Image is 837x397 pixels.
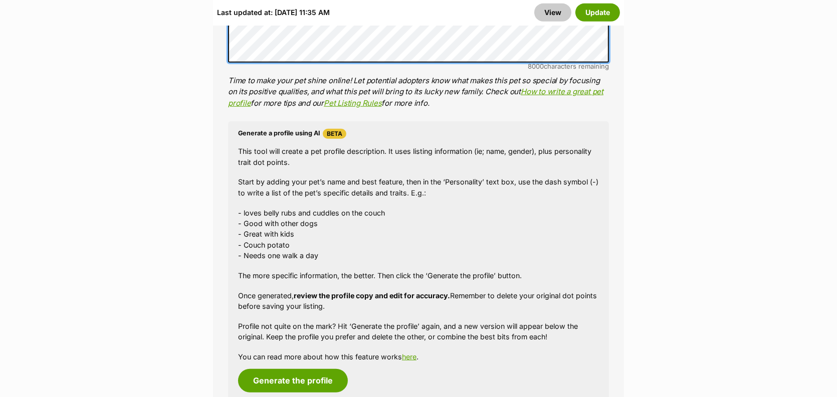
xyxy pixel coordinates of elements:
[238,351,599,362] p: You can read more about how this feature works .
[534,4,571,22] a: View
[294,291,450,300] strong: review the profile copy and edit for accuracy.
[238,369,348,392] button: Generate the profile
[228,87,603,108] a: How to write a great pet profile
[528,62,544,70] span: 8000
[238,129,599,139] h4: Generate a profile using AI
[402,352,416,361] a: here
[324,98,381,108] a: Pet Listing Rules
[238,176,599,198] p: Start by adding your pet’s name and best feature, then in the ‘Personality’ text box, use the das...
[228,63,609,70] div: characters remaining
[238,208,599,261] p: - loves belly rubs and cuddles on the couch - Good with other dogs - Great with kids - Couch pota...
[238,321,599,342] p: Profile not quite on the mark? Hit ‘Generate the profile’ again, and a new version will appear be...
[575,4,620,22] button: Update
[238,290,599,312] p: Once generated, Remember to delete your original dot points before saving your listing.
[238,146,599,167] p: This tool will create a pet profile description. It uses listing information (ie; name, gender), ...
[323,129,346,139] span: Beta
[217,4,330,22] div: Last updated at: [DATE] 11:35 AM
[228,75,609,109] p: Time to make your pet shine online! Let potential adopters know what makes this pet so special by...
[238,270,599,281] p: The more specific information, the better. Then click the ‘Generate the profile’ button.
